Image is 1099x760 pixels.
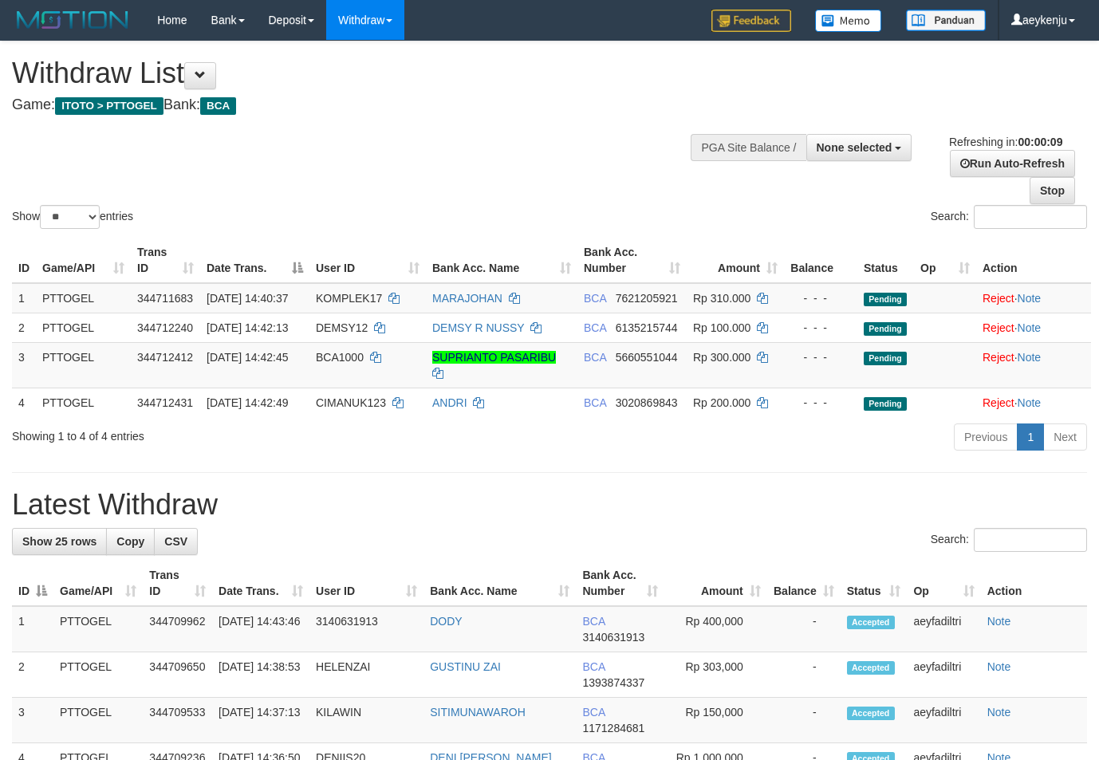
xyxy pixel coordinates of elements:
span: Pending [864,352,907,365]
a: CSV [154,528,198,555]
a: Show 25 rows [12,528,107,555]
span: [DATE] 14:42:13 [207,321,288,334]
img: MOTION_logo.png [12,8,133,32]
th: Balance [784,238,857,283]
img: Feedback.jpg [711,10,791,32]
td: KILAWIN [309,698,423,743]
span: ITOTO > PTTOGEL [55,97,163,115]
td: · [976,283,1091,313]
span: CSV [164,535,187,548]
span: KOMPLEK17 [316,292,382,305]
td: PTTOGEL [53,652,143,698]
span: Copy 6135215744 to clipboard [616,321,678,334]
label: Show entries [12,205,133,229]
span: Copy 5660551044 to clipboard [616,351,678,364]
span: BCA [582,615,605,628]
span: [DATE] 14:40:37 [207,292,288,305]
span: Pending [864,322,907,336]
label: Search: [931,205,1087,229]
span: Copy 3140631913 to clipboard [582,631,644,644]
span: Copy 3020869843 to clipboard [616,396,678,409]
span: None selected [817,141,892,154]
td: aeyfadiltri [907,606,980,652]
a: Note [1018,351,1042,364]
a: Note [1018,321,1042,334]
span: DEMSY12 [316,321,368,334]
span: Copy 1393874337 to clipboard [582,676,644,689]
span: Rp 100.000 [693,321,750,334]
span: 344712412 [137,351,193,364]
a: Reject [983,351,1014,364]
td: - [767,606,841,652]
a: Reject [983,321,1014,334]
td: · [976,342,1091,388]
td: HELENZAI [309,652,423,698]
td: PTTOGEL [36,388,131,417]
a: Copy [106,528,155,555]
td: Rp 150,000 [664,698,767,743]
div: - - - [790,290,851,306]
a: Note [1018,396,1042,409]
select: Showentries [40,205,100,229]
th: Op: activate to sort column ascending [914,238,976,283]
th: Amount: activate to sort column ascending [687,238,784,283]
a: DODY [430,615,462,628]
td: PTTOGEL [36,283,131,313]
span: 344712240 [137,321,193,334]
span: Refreshing in: [949,136,1062,148]
span: Pending [864,397,907,411]
td: · [976,313,1091,342]
img: Button%20Memo.svg [815,10,882,32]
td: PTTOGEL [53,698,143,743]
a: SITIMUNAWAROH [430,706,526,719]
td: - [767,698,841,743]
td: 344709533 [143,698,212,743]
td: [DATE] 14:37:13 [212,698,309,743]
span: [DATE] 14:42:45 [207,351,288,364]
div: - - - [790,395,851,411]
input: Search: [974,528,1087,552]
h1: Withdraw List [12,57,717,89]
th: Status: activate to sort column ascending [841,561,908,606]
th: Balance: activate to sort column ascending [767,561,841,606]
a: Next [1043,423,1087,451]
a: Run Auto-Refresh [950,150,1075,177]
span: 344711683 [137,292,193,305]
label: Search: [931,528,1087,552]
td: [DATE] 14:43:46 [212,606,309,652]
td: PTTOGEL [36,342,131,388]
th: User ID: activate to sort column ascending [309,561,423,606]
div: - - - [790,349,851,365]
span: BCA1000 [316,351,364,364]
span: Rp 300.000 [693,351,750,364]
span: BCA [584,292,606,305]
span: BCA [200,97,236,115]
span: Accepted [847,616,895,629]
td: 344709650 [143,652,212,698]
img: panduan.png [906,10,986,31]
td: [DATE] 14:38:53 [212,652,309,698]
a: ANDRI [432,396,467,409]
td: 2 [12,652,53,698]
th: Amount: activate to sort column ascending [664,561,767,606]
a: Note [987,706,1011,719]
td: PTTOGEL [36,313,131,342]
td: · [976,388,1091,417]
th: Action [976,238,1091,283]
a: SUPRIANTO PASARIBU [432,351,556,364]
th: Bank Acc. Number: activate to sort column ascending [577,238,687,283]
a: Note [1018,292,1042,305]
span: BCA [584,396,606,409]
a: Previous [954,423,1018,451]
th: Bank Acc. Number: activate to sort column ascending [576,561,664,606]
a: Reject [983,396,1014,409]
th: User ID: activate to sort column ascending [309,238,426,283]
td: 3 [12,698,53,743]
td: Rp 400,000 [664,606,767,652]
span: Copy 1171284681 to clipboard [582,722,644,734]
span: Copy [116,535,144,548]
th: Bank Acc. Name: activate to sort column ascending [423,561,576,606]
td: aeyfadiltri [907,652,980,698]
th: Date Trans.: activate to sort column descending [200,238,309,283]
a: GUSTINU ZAI [430,660,501,673]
